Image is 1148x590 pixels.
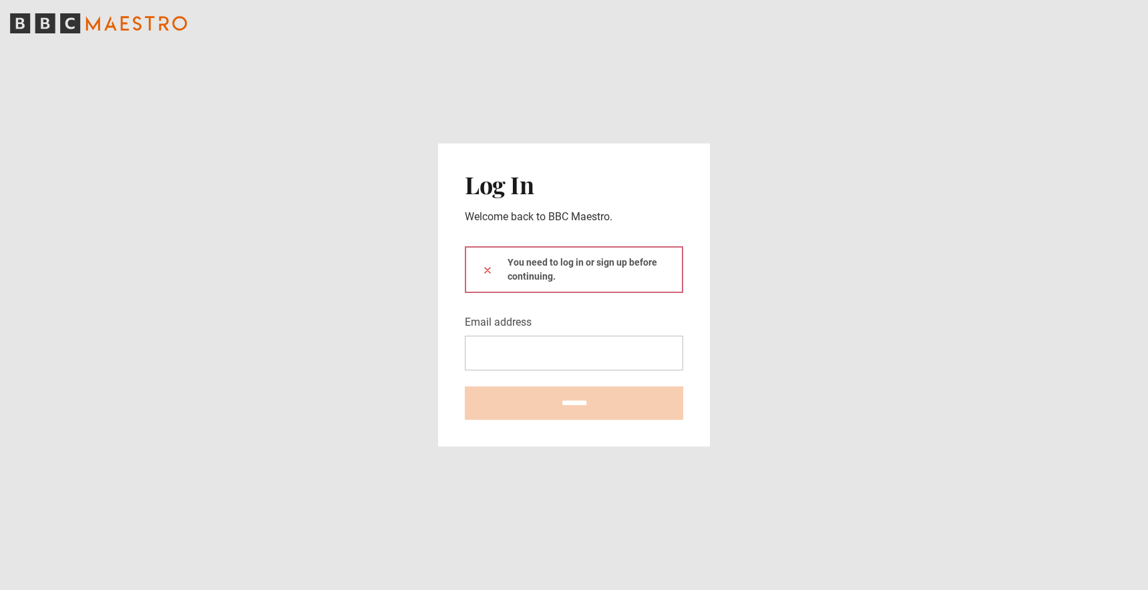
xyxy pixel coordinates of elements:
[10,13,187,33] svg: BBC Maestro
[465,246,683,293] div: You need to log in or sign up before continuing.
[465,170,683,198] h2: Log In
[465,209,683,225] p: Welcome back to BBC Maestro.
[465,314,532,330] label: Email address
